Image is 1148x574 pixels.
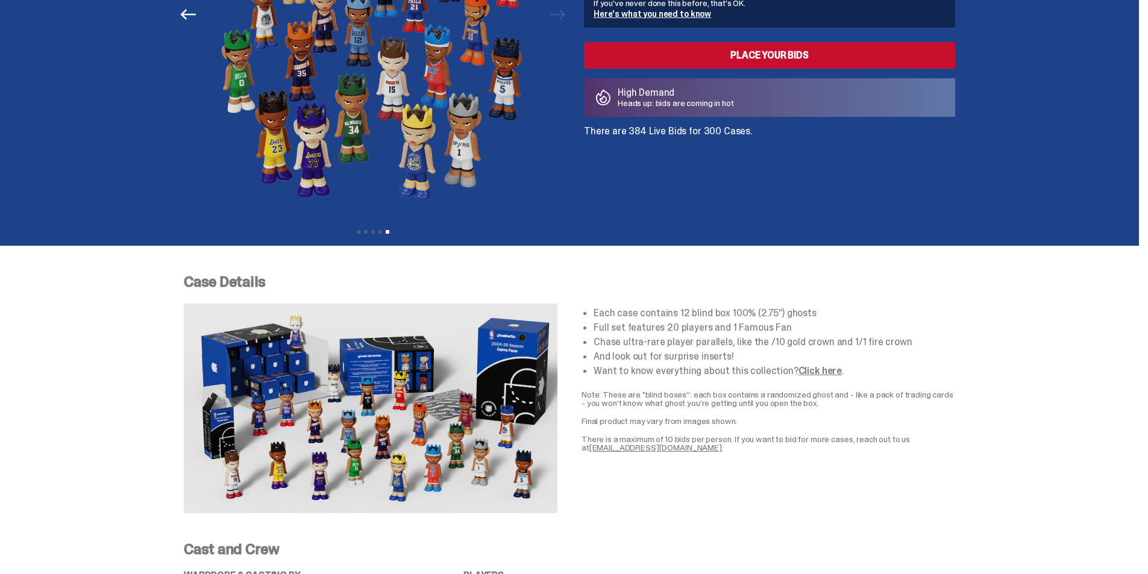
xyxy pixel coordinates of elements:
button: View slide 2 [364,230,368,234]
p: High Demand [618,88,734,98]
a: Click here [798,364,842,377]
p: Heads up: bids are coming in hot [618,99,734,107]
li: Want to know everything about this collection? . [594,366,955,376]
li: Full set features 20 players and 1 Famous Fan [594,323,955,332]
li: Chase ultra-rare player parallels, like the /10 gold crown and 1/1 fire crown [594,337,955,347]
p: Cast and Crew [184,542,955,557]
p: There are 384 Live Bids for 300 Cases. [584,126,955,136]
p: There is a maximum of 10 bids per person. If you want to bid for more cases, reach out to us at . [582,435,955,452]
p: Case Details [184,275,955,289]
li: And look out for surprise inserts! [594,352,955,361]
button: View slide 1 [357,230,360,234]
a: Here's what you need to know [594,8,711,19]
li: Each case contains 12 blind box 100% (2.75”) ghosts [594,308,955,318]
button: Previous [175,1,201,28]
button: View slide 4 [378,230,382,234]
img: NBA-Case-Details.png [184,304,557,513]
p: Final product may vary from images shown. [582,417,955,425]
a: Place your Bids [584,42,955,69]
button: View slide 3 [371,230,375,234]
button: View slide 5 [386,230,389,234]
p: Note: These are "blind boxes”: each box contains a randomized ghost and - like a pack of trading ... [582,390,955,407]
a: [EMAIL_ADDRESS][DOMAIN_NAME] [589,442,722,453]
